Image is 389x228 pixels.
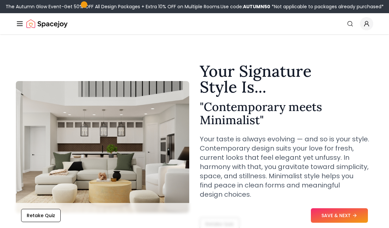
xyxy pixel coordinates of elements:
p: Your taste is always evolving — and so is your style. Contemporary design suits your love for fre... [200,134,373,199]
b: AUTUMN50 [243,3,270,10]
span: Use code: [221,3,270,10]
a: Spacejoy [26,17,68,30]
span: *Not applicable to packages already purchased* [270,3,384,10]
img: Spacejoy Logo [26,17,68,30]
h1: Your Signature Style Is... [200,63,373,95]
nav: Global [16,13,373,34]
button: SAVE & NEXT [311,208,368,223]
button: Retake Quiz [21,209,61,222]
img: Contemporary meets Minimalist Style Example [16,81,189,213]
h2: " Contemporary meets Minimalist " [200,100,373,127]
div: The Autumn Glow Event-Get 50% OFF All Design Packages + Extra 10% OFF on Multiple Rooms. [6,3,384,10]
